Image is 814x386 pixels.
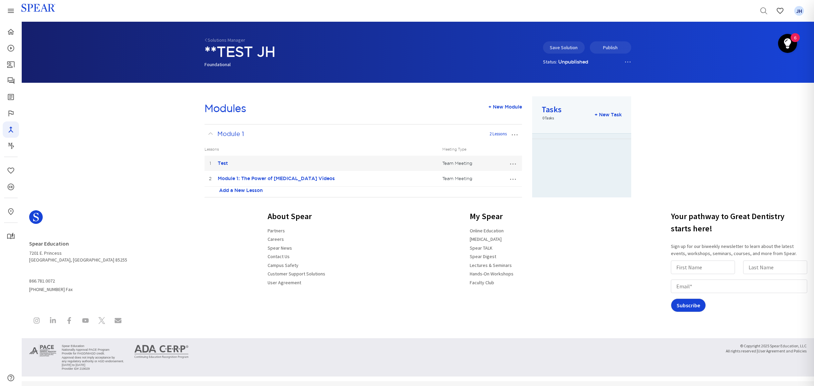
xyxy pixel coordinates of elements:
a: Spear Digest [3,89,19,105]
a: Partners [264,225,289,236]
span: Module 1 [217,131,244,137]
a: Patient Education [3,56,19,73]
li: Provider ID# 219029 [62,367,124,371]
a: Navigator Pro [3,121,19,138]
a: 866.781.0072 [29,275,59,287]
a: Spear Digest [466,251,500,262]
input: Subscribe [671,298,706,312]
a: Solutions Manager [205,37,245,43]
li: any regulatory authority or AGD endorsement. [62,360,124,363]
div: 2 Lessons [489,131,507,137]
a: Hands-On Workshops [466,268,518,279]
button: Save Solution [543,41,585,54]
button: … [505,158,520,169]
li: Approval does not imply acceptance by [62,356,124,360]
td: 2 [205,171,216,186]
a: Lectures & Seminars [466,259,516,271]
a: [MEDICAL_DATA] [466,233,506,245]
svg: Spear Logo [29,210,43,224]
th: Lessons [205,143,441,156]
a: Masters Program [3,138,19,154]
a: In-Person & Virtual [3,204,19,220]
button: … [505,173,520,184]
span: Status: [543,59,557,65]
p: 0 Tasks [542,116,562,121]
button: Publish [590,41,632,54]
td: Team Meeting [441,156,504,171]
a: Favorites [3,162,19,179]
a: Add a New Lesson [219,187,263,194]
a: … [624,56,631,67]
input: Last Name [743,260,807,274]
a: Customer Support Solutions [264,268,329,279]
div: 6 [794,38,796,46]
a: Spear News [264,242,296,254]
a: Favorites [772,3,788,19]
h3: About Spear [264,208,329,225]
h3: My Spear [466,208,518,225]
a: Faculty Club Elite [3,105,19,121]
a: Careers [264,233,288,245]
h3: Your pathway to Great Dentistry starts here! [671,208,810,237]
a: User Agreement [264,277,305,288]
a: Help [3,370,19,386]
a: Spear Education on X [94,313,109,330]
input: First Name [671,260,735,274]
address: 7201 E. Princess [GEOGRAPHIC_DATA], [GEOGRAPHIC_DATA] 85255 [29,237,127,263]
a: Favorites [791,3,807,19]
a: Spear Products [3,3,19,19]
h3: Tasks [542,105,562,114]
a: Test [218,160,228,166]
a: Spear Education on Instagram [29,313,44,330]
td: Team Meeting [441,171,504,186]
small: © Copyright 2025 Spear Education, LLC All rights reserved | [726,344,807,354]
p: Sign up for our biweekly newsletter to learn about the latest events, workshops, seminars, course... [671,243,810,257]
a: Module 12 Lessons [205,126,507,142]
a: Search [756,3,772,19]
img: Approved PACE Program Provider [29,344,56,358]
span: [PHONE_NUMBER] Fax [29,275,127,293]
img: ADA CERP Continuing Education Recognition Program [134,345,189,359]
div: + New Task [595,111,622,118]
td: 1 [205,156,216,171]
span: Foundational [205,61,231,67]
a: Spear Education on YouTube [78,313,93,330]
a: Online Education [466,225,508,236]
a: User Agreement and Policies [758,347,807,355]
a: Home [3,24,19,40]
a: Spear TALK [466,242,497,254]
li: [DATE] to [DATE] [62,363,124,367]
button: … [507,129,522,139]
a: Spear Logo [29,208,127,232]
a: Spear Talk [3,73,19,89]
li: Nationally Approval PACE Program [62,348,124,352]
input: Email* [671,279,807,293]
a: My Study Club [3,228,19,245]
li: Provide for FAGD/MAGD credit. [62,352,124,355]
a: Spear Education on Facebook [62,313,77,330]
li: Spear Education [62,344,124,348]
a: Courses [3,40,19,56]
h2: Modules [205,103,246,114]
a: CE Credits [3,179,19,195]
th: Meeting Type [441,143,504,156]
a: Faculty Club [466,277,498,288]
a: Spear Education [29,237,73,250]
a: Spear Education on LinkedIn [45,313,60,330]
a: Contact Spear Education [111,313,125,330]
button: Open Resource Center, 6 new notifications [778,34,797,53]
a: Campus Safety [264,259,303,271]
strong: Unpublished [558,59,588,64]
span: JH [794,6,804,16]
span: + New Module [488,104,522,110]
a: Module 1: The Power of [MEDICAL_DATA] Videos [218,176,335,181]
a: Contact Us [264,251,294,262]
